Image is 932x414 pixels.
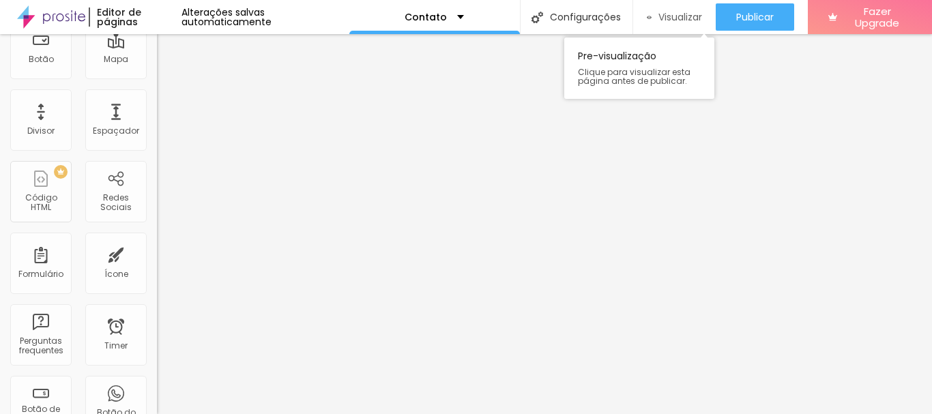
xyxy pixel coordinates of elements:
[89,8,181,27] div: Editor de páginas
[578,68,701,85] span: Clique para visualizar esta página antes de publicar.
[104,55,128,64] div: Mapa
[633,3,716,31] button: Visualizar
[14,336,68,356] div: Perguntas frequentes
[181,8,349,27] div: Alterações salvas automaticamente
[647,12,652,23] img: view-1.svg
[29,55,54,64] div: Botão
[93,126,139,136] div: Espaçador
[531,12,543,23] img: Icone
[104,269,128,279] div: Ícone
[716,3,794,31] button: Publicar
[736,12,774,23] span: Publicar
[843,5,912,29] span: Fazer Upgrade
[658,12,702,23] span: Visualizar
[405,12,447,22] p: Contato
[18,269,63,279] div: Formulário
[104,341,128,351] div: Timer
[27,126,55,136] div: Divisor
[564,38,714,99] div: Pre-visualização
[14,193,68,213] div: Código HTML
[89,193,143,213] div: Redes Sociais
